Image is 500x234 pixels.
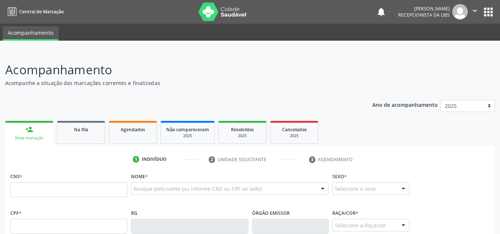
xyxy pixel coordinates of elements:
span: Agendados [121,126,145,133]
div: Indivíduo [142,156,167,163]
button: apps [482,6,495,18]
label: Sexo [332,171,347,182]
div: 2025 [276,133,313,139]
span: Central de Marcação [19,9,64,15]
p: Acompanhe a situação das marcações correntes e finalizadas [5,79,348,87]
button: notifications [376,7,386,17]
button:  [468,4,482,20]
div: 1 [133,156,140,163]
img: img [452,4,468,20]
p: Acompanhamento [5,61,348,79]
a: Acompanhamento [3,26,58,41]
div: 2025 [166,133,209,139]
label: CNS [10,171,22,182]
p: Ano de acompanhamento [372,100,438,109]
i:  [471,7,479,15]
span: Busque pelo nome (ou informe CNS ou CPF ao lado) [134,185,262,193]
span: Selecione a Raça/cor [335,221,386,229]
span: Selecione o sexo [335,185,376,193]
div: 2025 [224,133,261,139]
label: Órgão emissor [252,207,290,219]
label: Nome [131,171,148,182]
label: Raça/cor [332,207,358,219]
span: Resolvidos [231,126,254,133]
span: Cancelados [282,126,307,133]
label: RG [131,207,137,219]
div: [PERSON_NAME] [398,6,450,12]
div: person_add [25,125,33,133]
span: Recepcionista da UBS [398,12,450,18]
div: Nova marcação [10,135,48,141]
a: Central de Marcação [5,6,64,18]
span: Não compareceram [166,126,209,133]
span: Na fila [74,126,88,133]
